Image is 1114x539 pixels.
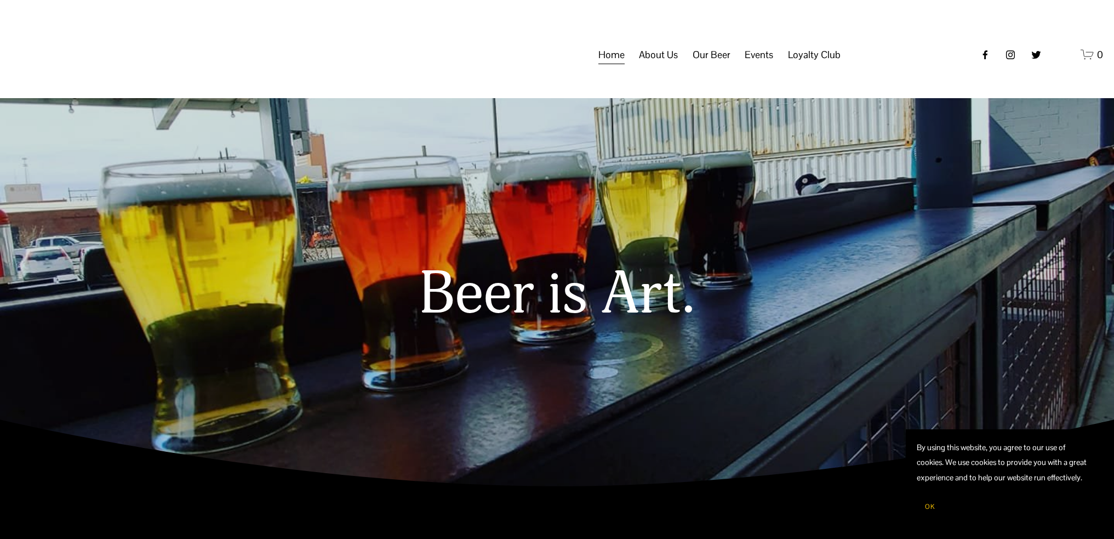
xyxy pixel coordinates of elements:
a: folder dropdown [745,44,773,65]
a: folder dropdown [788,44,841,65]
span: About Us [639,46,678,64]
a: folder dropdown [639,44,678,65]
a: 0 items in cart [1081,48,1103,61]
a: twitter-unauth [1031,49,1042,60]
a: folder dropdown [693,44,730,65]
h1: Beer is Art. [174,262,941,328]
span: Loyalty Club [788,46,841,64]
a: Facebook [980,49,991,60]
a: Home [598,44,625,65]
a: instagram-unauth [1005,49,1016,60]
section: Cookie banner [906,429,1103,528]
span: 0 [1097,48,1103,61]
p: By using this website, you agree to our use of cookies. We use cookies to provide you with a grea... [917,440,1092,485]
span: Our Beer [693,46,730,64]
span: OK [925,502,935,511]
span: Events [745,46,773,64]
button: OK [917,496,943,517]
img: Two Docs Brewing Co. [11,21,134,88]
